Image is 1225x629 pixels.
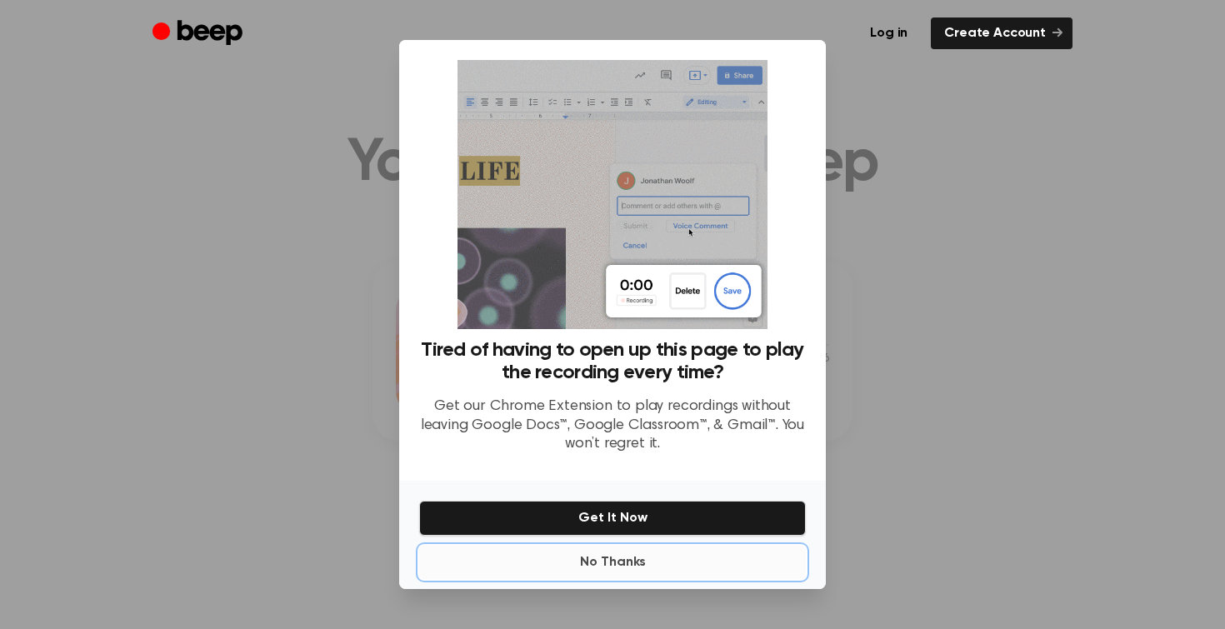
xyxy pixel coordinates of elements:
[152,17,247,50] a: Beep
[931,17,1072,49] a: Create Account
[457,60,767,329] img: Beep extension in action
[419,339,806,384] h3: Tired of having to open up this page to play the recording every time?
[419,546,806,579] button: No Thanks
[857,17,921,49] a: Log in
[419,501,806,536] button: Get It Now
[419,397,806,454] p: Get our Chrome Extension to play recordings without leaving Google Docs™, Google Classroom™, & Gm...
